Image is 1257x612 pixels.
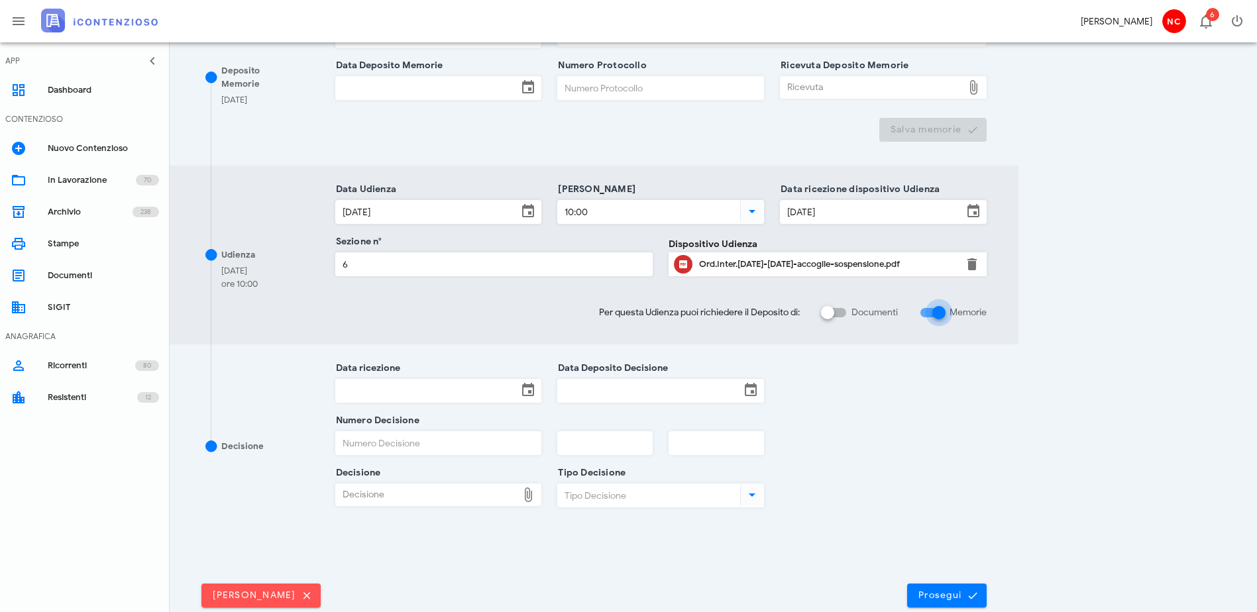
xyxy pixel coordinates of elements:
label: [PERSON_NAME] [554,183,635,196]
div: [DATE] [221,93,247,107]
span: NC [1162,9,1186,33]
label: Sezione n° [332,235,382,248]
img: logo-text-2x.png [41,9,158,32]
div: In Lavorazione [48,175,136,185]
input: Tipo Decisione [558,484,738,507]
button: NC [1158,5,1189,37]
label: Data Udienza [332,183,397,196]
div: ANAGRAFICA [5,331,56,342]
button: Distintivo [1189,5,1221,37]
div: Ord.Inter.[DATE]-[DATE]-accoglie-sospensione.pdf [699,259,956,270]
span: Prosegui [918,589,976,601]
label: Tipo Decisione [554,466,626,480]
button: Elimina [964,256,980,272]
span: 70 [144,174,151,187]
div: Stampe [48,238,159,249]
label: Numero Protocollo [554,59,647,72]
div: ore 10:00 [221,278,258,291]
span: 238 [140,205,151,219]
input: Numero Decisione [336,432,541,454]
label: Memorie [950,306,987,319]
div: Archivio [48,207,133,217]
div: Resistenti [48,392,137,403]
span: 80 [143,359,151,372]
div: [PERSON_NAME] [1081,15,1152,28]
div: Nuovo Contenzioso [48,143,159,154]
label: Numero Decisione [332,414,419,427]
input: Sezione n° [336,253,653,276]
button: [PERSON_NAME] [201,584,321,607]
span: 12 [145,391,151,404]
div: Decisione [221,440,264,453]
div: Documenti [48,270,159,281]
label: Documenti [851,306,898,319]
div: Decisione [336,484,518,505]
div: CONTENZIOSO [5,113,63,125]
label: Dispositivo Udienza [669,237,757,251]
div: Ricorrenti [48,360,135,371]
div: SIGIT [48,302,159,313]
span: Distintivo [1206,8,1219,21]
div: Deposito Memorie [221,64,300,90]
span: [PERSON_NAME] [212,589,310,601]
input: Ora Udienza [558,201,738,223]
div: Ricevuta [781,77,963,98]
div: [DATE] [221,264,258,278]
label: Ricevuta Deposito Memorie [777,59,908,72]
span: Per questa Udienza puoi richiedere il Deposito di: [599,305,800,319]
div: Dashboard [48,85,159,95]
label: Decisione [332,466,381,480]
button: Clicca per aprire un'anteprima del file o scaricarlo [674,255,692,274]
div: Udienza [221,248,255,262]
label: Data ricezione dispositivo Udienza [777,183,940,196]
div: Clicca per aprire un'anteprima del file o scaricarlo [699,254,956,275]
button: Prosegui [907,584,987,607]
input: Numero Protocollo [558,77,763,99]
